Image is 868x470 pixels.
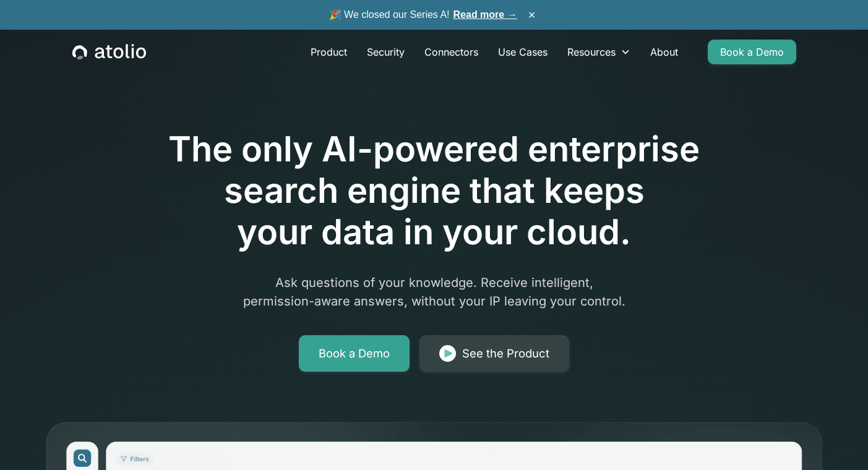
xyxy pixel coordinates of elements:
[118,129,751,254] h1: The only AI-powered enterprise search engine that keeps your data in your cloud.
[299,335,410,372] a: Book a Demo
[419,335,569,372] a: See the Product
[72,44,146,60] a: home
[640,40,688,64] a: About
[708,40,796,64] a: Book a Demo
[557,40,640,64] div: Resources
[462,345,549,362] div: See the Product
[329,7,517,22] span: 🎉 We closed our Series A!
[197,273,672,310] p: Ask questions of your knowledge. Receive intelligent, permission-aware answers, without your IP l...
[567,45,616,59] div: Resources
[301,40,357,64] a: Product
[453,9,517,20] a: Read more →
[357,40,415,64] a: Security
[525,8,539,22] button: ×
[415,40,488,64] a: Connectors
[488,40,557,64] a: Use Cases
